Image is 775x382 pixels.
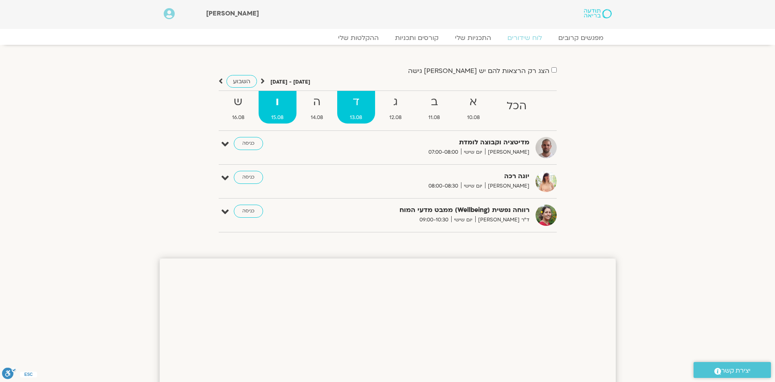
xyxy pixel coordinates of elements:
[377,93,415,111] strong: ג
[485,148,529,157] span: [PERSON_NAME]
[475,216,529,224] span: ד"ר [PERSON_NAME]
[416,113,453,122] span: 11.08
[259,113,296,122] span: 15.08
[550,34,612,42] a: מפגשים קרובים
[270,78,310,86] p: [DATE] - [DATE]
[694,362,771,378] a: יצירת קשר
[337,113,375,122] span: 13.08
[259,93,296,111] strong: ו
[234,171,263,184] a: כניסה
[408,67,549,75] label: הצג רק הרצאות להם יש [PERSON_NAME] גישה
[377,91,415,124] a: ג12.08
[426,182,461,190] span: 08:00-08:30
[454,91,493,124] a: א10.08
[461,182,485,190] span: יום שישי
[220,113,257,122] span: 16.08
[337,93,375,111] strong: ד
[451,216,475,224] span: יום שישי
[233,77,250,85] span: השבוע
[416,91,453,124] a: ב11.08
[259,91,296,124] a: ו15.08
[494,91,540,124] a: הכל
[337,91,375,124] a: ד13.08
[206,9,259,18] span: [PERSON_NAME]
[220,93,257,111] strong: ש
[426,148,461,157] span: 07:00-08:00
[499,34,550,42] a: לוח שידורים
[721,365,751,376] span: יצירת קשר
[164,34,612,42] nav: Menu
[447,34,499,42] a: התכניות שלי
[298,91,336,124] a: ה14.08
[234,205,263,218] a: כניסה
[485,182,529,190] span: [PERSON_NAME]
[461,148,485,157] span: יום שישי
[298,113,336,122] span: 14.08
[330,171,529,182] strong: יוגה רכה
[416,93,453,111] strong: ב
[330,205,529,216] strong: רווחה נפשית (Wellbeing) ממבט מדעי המוח
[330,34,387,42] a: ההקלטות שלי
[220,91,257,124] a: ש16.08
[234,137,263,150] a: כניסה
[226,75,257,88] a: השבוע
[330,137,529,148] strong: מדיטציה וקבוצה לומדת
[454,93,493,111] strong: א
[494,97,540,115] strong: הכל
[298,93,336,111] strong: ה
[417,216,451,224] span: 09:00-10:30
[387,34,447,42] a: קורסים ותכניות
[377,113,415,122] span: 12.08
[454,113,493,122] span: 10.08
